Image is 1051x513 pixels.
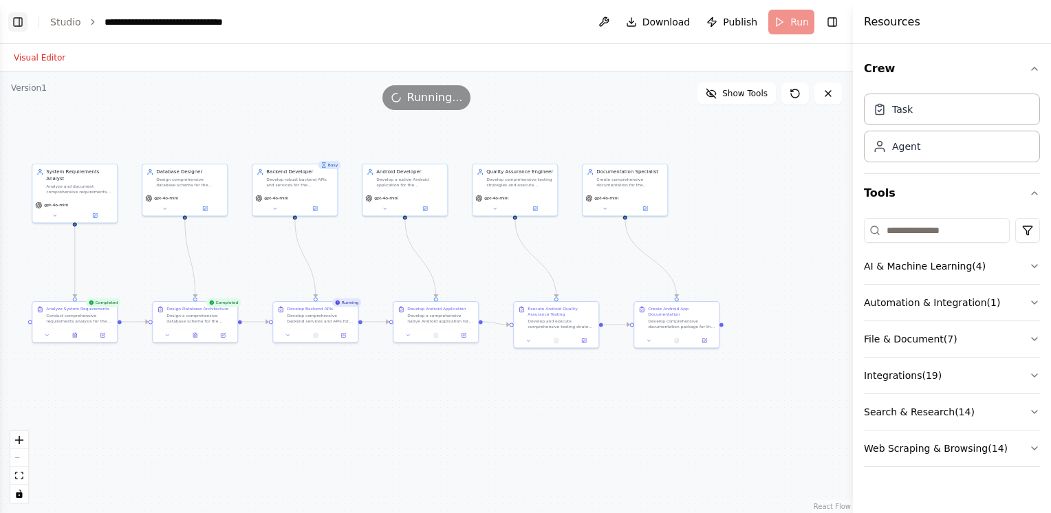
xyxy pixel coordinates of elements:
button: No output available [301,331,330,339]
div: Database DesignerDesign comprehensive database schema for the {system_type} including tables for ... [142,164,228,217]
div: Busy [318,161,341,169]
g: Edge from 4126f2cc-9202-4265-8ffc-0c4a48e30cd9 to ae291cb5-8d77-4fda-bb25-9397f39d6878 [483,318,510,328]
button: No output available [542,336,571,345]
button: Publish [701,10,763,34]
div: Develop a native Android application for the {system_type} optimized for {pharmacy_type} mobile w... [376,177,443,188]
span: gpt-4o-mini [484,195,508,201]
button: Download [620,10,696,34]
div: Develop comprehensive documentation package for the Android {system_type} supporting {pharmacy_ty... [648,318,715,329]
div: Design a comprehensive database schema for the {system_type} based on the requirements analysis. ... [166,313,233,324]
div: Crew [864,88,1040,173]
div: Backend Developer [266,168,333,175]
div: Develop comprehensive testing strategies and execute thorough testing for the {system_type}, ensu... [486,177,553,188]
button: zoom in [10,431,28,449]
g: Edge from 29884ac3-4571-4615-b808-ce0d44645682 to 4126f2cc-9202-4265-8ffc-0c4a48e30cd9 [362,318,389,325]
div: Android Developer [376,168,443,175]
span: Running... [407,89,463,106]
div: BusyBackend DeveloperDevelop robust backend APIs and services for the {system_type} including pre... [252,164,338,217]
button: fit view [10,467,28,485]
a: Studio [50,17,81,28]
button: Open in side panel [91,331,114,339]
div: Running [332,298,362,307]
button: Open in side panel [76,211,115,219]
div: Conduct comprehensive requirements analysis for the {system_type} focusing on {pharmacy_type} ope... [46,313,113,324]
button: Search & Research(14) [864,394,1040,430]
button: No output available [422,331,451,339]
div: Create comprehensive documentation for the {system_type} including user manuals, technical docume... [596,177,663,188]
a: React Flow attribution [814,503,851,510]
div: Android DeveloperDevelop a native Android application for the {system_type} optimized for {pharma... [362,164,448,217]
div: Develop Backend APIs [287,306,333,312]
button: toggle interactivity [10,485,28,503]
div: System Requirements Analyst [46,168,113,182]
h4: Resources [864,14,920,30]
div: Analyze System Requirements [46,306,109,312]
g: Edge from 929bafe7-dddb-4961-b6ba-da4dc73cd872 to 29c43731-d944-4155-a9e3-47f1cc657361 [622,219,680,297]
div: Develop a comprehensive native Android application for the {system_type} focusing on {pharmacy_ty... [407,313,474,324]
div: Develop Android ApplicationDevelop a comprehensive native Android application for the {system_typ... [393,301,479,343]
span: Show Tools [722,88,768,99]
g: Edge from f9bacb2c-1dff-4d13-bc54-34b316ddb1d2 to 59d733a8-8da1-4ef0-b4e9-daf8994d3418 [182,219,199,297]
div: Database Designer [156,168,223,175]
span: Publish [723,15,757,29]
div: Documentation Specialist [596,168,663,175]
button: Open in side panel [186,204,225,212]
button: Open in side panel [211,331,235,339]
button: View output [181,331,210,339]
div: Completed [206,298,241,307]
span: gpt-4o-mini [154,195,178,201]
button: Tools [864,174,1040,212]
span: gpt-4o-mini [594,195,618,201]
button: No output available [662,336,691,345]
button: View output [61,331,89,339]
div: Agent [892,140,920,153]
button: Web Scraping & Browsing(14) [864,430,1040,466]
span: gpt-4o-mini [44,202,68,208]
div: RunningDevelop Backend APIsDevelop comprehensive backend services and APIs for the {system_type} ... [272,301,358,343]
button: Hide right sidebar [823,12,842,32]
button: Open in side panel [406,204,445,212]
div: Completed [86,298,121,307]
div: Develop and execute comprehensive testing strategy for the Android {system_type} ensuring highest... [528,318,594,329]
div: Develop comprehensive backend services and APIs for the {system_type} implementing all core funct... [287,313,354,324]
div: Design Database Architecture [166,306,228,312]
div: Quality Assurance Engineer [486,168,553,175]
button: Show left sidebar [8,12,28,32]
g: Edge from cd66f425-47e9-4cd6-b271-c9ae1795f943 to 59d733a8-8da1-4ef0-b4e9-daf8994d3418 [122,318,149,325]
div: CompletedDesign Database ArchitectureDesign a comprehensive database schema for the {system_type}... [152,301,238,343]
div: Create Android App Documentation [648,306,715,317]
button: AI & Machine Learning(4) [864,248,1040,284]
g: Edge from ae291cb5-8d77-4fda-bb25-9397f39d6878 to 29c43731-d944-4155-a9e3-47f1cc657361 [603,321,630,328]
button: Show Tools [697,83,776,105]
span: Download [642,15,691,29]
span: gpt-4o-mini [374,195,398,201]
div: Design comprehensive database schema for the {system_type} including tables for medications, pres... [156,177,223,188]
button: Open in side panel [693,336,716,345]
div: Tools [864,212,1040,478]
g: Edge from 09859c82-09f5-4e82-87ae-3a5ed03acc16 to 29884ac3-4571-4615-b808-ce0d44645682 [292,219,319,297]
nav: breadcrumb [50,15,259,29]
button: Crew [864,50,1040,88]
div: Documentation SpecialistCreate comprehensive documentation for the {system_type} including user m... [582,164,668,217]
div: Execute Android Quality Assurance Testing [528,306,594,317]
div: Analyze and document comprehensive requirements for the {system_type} focusing on {pharmacy_type}... [46,184,113,195]
div: Version 1 [11,83,47,94]
g: Edge from 173f64d7-a16d-4feb-9bc1-c7867a9864d6 to 4126f2cc-9202-4265-8ffc-0c4a48e30cd9 [402,219,440,297]
div: Develop Android Application [407,306,466,312]
button: Open in side panel [296,204,335,212]
div: Quality Assurance EngineerDevelop comprehensive testing strategies and execute thorough testing f... [472,164,558,217]
div: CompletedAnalyze System RequirementsConduct comprehensive requirements analysis for the {system_t... [32,301,118,343]
div: Create Android App DocumentationDevelop comprehensive documentation package for the Android {syst... [633,301,719,349]
button: Open in side panel [332,331,355,339]
g: Edge from 411f0fa5-8cfe-4e23-8528-e89ccbdba73a to cd66f425-47e9-4cd6-b271-c9ae1795f943 [72,219,78,297]
div: Execute Android Quality Assurance TestingDevelop and execute comprehensive testing strategy for t... [513,301,599,349]
g: Edge from 2a65594b-31cf-4ff2-95b3-274b285c3d40 to ae291cb5-8d77-4fda-bb25-9397f39d6878 [512,219,560,297]
div: Task [892,102,913,116]
button: Open in side panel [626,204,665,212]
div: React Flow controls [10,431,28,503]
button: Open in side panel [452,331,475,339]
div: Develop robust backend APIs and services for the {system_type} including prescription processing,... [266,177,333,188]
div: System Requirements AnalystAnalyze and document comprehensive requirements for the {system_type} ... [32,164,118,223]
button: Automation & Integration(1) [864,285,1040,320]
button: Open in side panel [572,336,596,345]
